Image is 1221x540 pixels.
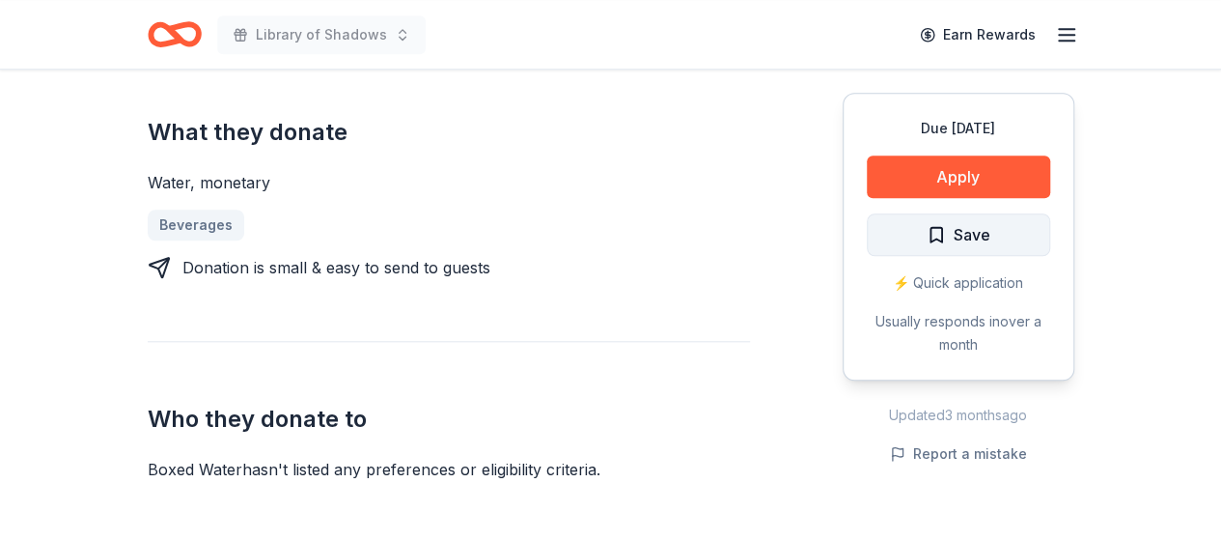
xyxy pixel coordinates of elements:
button: Library of Shadows [217,15,426,54]
h2: Who they donate to [148,404,750,435]
div: Boxed Water hasn ' t listed any preferences or eligibility criteria. [148,458,750,481]
a: Beverages [148,210,244,241]
span: Library of Shadows [256,23,387,46]
div: Donation is small & easy to send to guests [182,256,490,279]
div: Updated 3 months ago [843,404,1074,427]
div: Water, monetary [148,171,750,194]
span: Save [954,222,990,247]
button: Apply [867,156,1050,198]
div: ⚡️ Quick application [867,271,1050,295]
div: Usually responds in over a month [867,310,1050,356]
button: Save [867,213,1050,256]
a: Home [148,12,202,57]
div: Due [DATE] [867,117,1050,140]
button: Report a mistake [890,442,1027,466]
h2: What they donate [148,117,750,148]
a: Earn Rewards [908,17,1047,52]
